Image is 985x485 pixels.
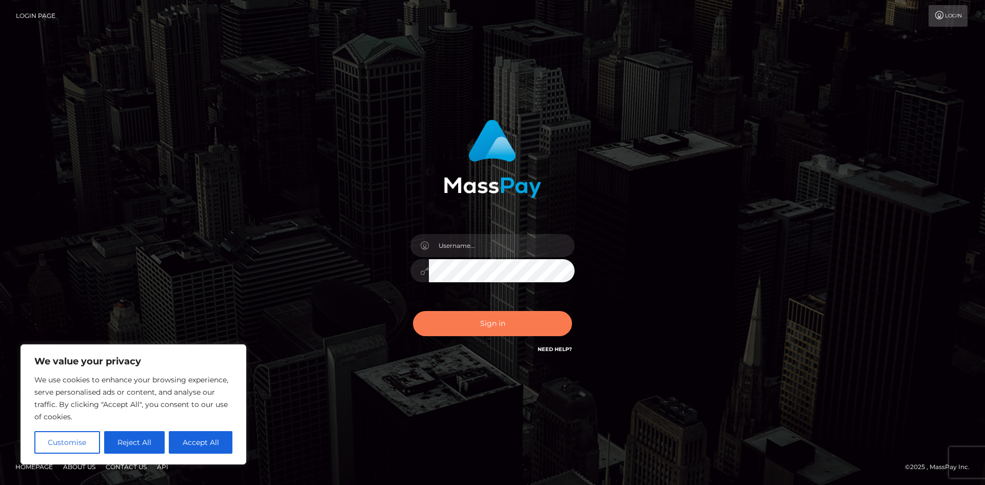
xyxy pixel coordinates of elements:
[929,5,968,27] a: Login
[34,355,232,367] p: We value your privacy
[11,459,57,475] a: Homepage
[102,459,151,475] a: Contact Us
[429,234,575,257] input: Username...
[34,431,100,454] button: Customise
[905,461,977,473] div: © 2025 , MassPay Inc.
[21,344,246,464] div: We value your privacy
[153,459,172,475] a: API
[34,374,232,423] p: We use cookies to enhance your browsing experience, serve personalised ads or content, and analys...
[104,431,165,454] button: Reject All
[59,459,100,475] a: About Us
[169,431,232,454] button: Accept All
[16,5,55,27] a: Login Page
[444,120,541,198] img: MassPay Login
[538,346,572,353] a: Need Help?
[413,311,572,336] button: Sign in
